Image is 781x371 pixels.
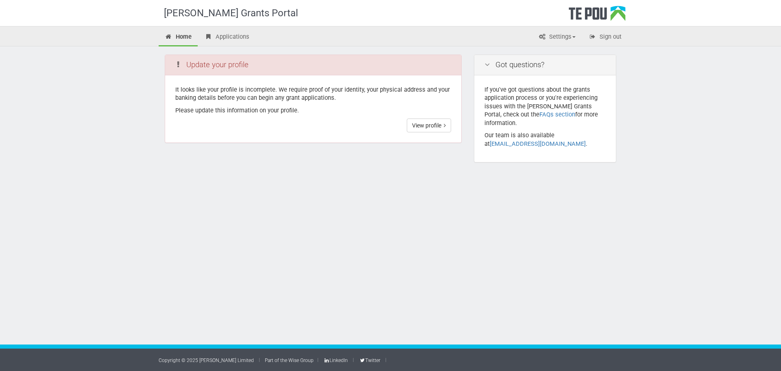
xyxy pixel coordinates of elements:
a: FAQs section [539,111,575,118]
p: Our team is also available at . [484,131,606,148]
div: Got questions? [474,55,616,75]
p: It looks like your profile is incomplete. We require proof of your identity, your physical addres... [175,86,451,102]
p: Please update this information on your profile. [175,106,451,115]
div: Update your profile [165,55,461,75]
a: Part of the Wise Group [265,358,314,363]
div: Te Pou Logo [569,6,626,26]
a: Settings [532,29,582,46]
a: [EMAIL_ADDRESS][DOMAIN_NAME] [490,140,586,147]
a: View profile [407,119,451,132]
a: Home [159,29,198,46]
a: Applications [199,29,255,46]
a: Copyright © 2025 [PERSON_NAME] Limited [159,358,254,363]
a: Twitter [359,358,380,363]
a: Sign out [582,29,628,46]
a: LinkedIn [323,358,348,363]
p: If you've got questions about the grants application process or you're experiencing issues with t... [484,86,606,127]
